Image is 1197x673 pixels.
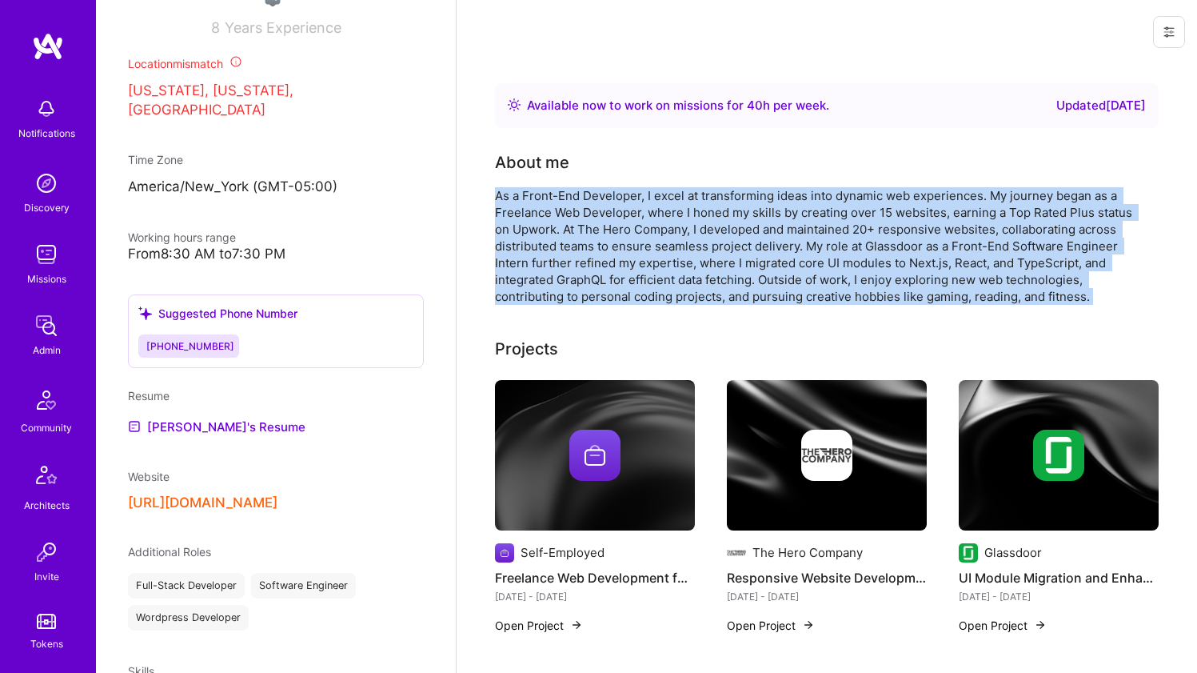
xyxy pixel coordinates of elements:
[21,419,72,436] div: Community
[138,306,152,320] i: icon SuggestedTeams
[37,614,56,629] img: tokens
[30,635,63,652] div: Tokens
[495,380,695,531] img: cover
[30,310,62,342] img: admin teamwork
[727,567,927,588] h4: Responsive Website Development and Maintenance
[225,19,341,36] span: Years Experience
[495,567,695,588] h4: Freelance Web Development for Diverse Clients
[30,167,62,199] img: discovery
[128,420,141,433] img: Resume
[128,153,183,166] span: Time Zone
[1034,619,1047,631] img: arrow-right
[802,619,815,631] img: arrow-right
[27,381,66,419] img: Community
[527,96,829,115] div: Available now to work on missions for h per week .
[570,619,583,631] img: arrow-right
[495,150,569,174] div: About me
[1033,430,1084,481] img: Company logo
[128,246,424,262] div: From 8:30 AM to 7:30 PM
[747,98,763,113] span: 40
[128,82,424,120] p: [US_STATE], [US_STATE], [GEOGRAPHIC_DATA]
[959,543,978,563] img: Company logo
[128,178,424,197] p: America/New_York (GMT-05:00 )
[146,340,234,352] span: [PHONE_NUMBER]
[27,270,66,287] div: Missions
[128,573,245,599] div: Full-Stack Developer
[30,536,62,568] img: Invite
[569,430,620,481] img: Company logo
[508,98,521,111] img: Availability
[24,497,70,514] div: Architects
[959,380,1159,531] img: cover
[727,588,927,605] div: [DATE] - [DATE]
[18,125,75,142] div: Notifications
[30,238,62,270] img: teamwork
[128,417,305,436] a: [PERSON_NAME]'s Resume
[128,230,236,244] span: Working hours range
[30,93,62,125] img: bell
[128,605,249,631] div: Wordpress Developer
[495,337,558,361] div: Projects
[34,568,59,585] div: Invite
[959,617,1047,634] button: Open Project
[727,543,746,563] img: Company logo
[495,588,695,605] div: [DATE] - [DATE]
[128,55,424,72] div: Location mismatch
[33,342,61,359] div: Admin
[521,544,604,561] div: Self-Employed
[752,544,863,561] div: The Hero Company
[128,545,211,559] span: Additional Roles
[495,543,514,563] img: Company logo
[495,187,1135,305] div: As a Front-End Developer, I excel at transforming ideas into dynamic web experiences. My journey ...
[211,19,220,36] span: 8
[128,470,170,483] span: Website
[727,380,927,531] img: cover
[959,567,1159,588] h4: UI Module Migration and Enhancement
[138,305,297,322] div: Suggested Phone Number
[1056,96,1146,115] div: Updated [DATE]
[727,617,815,634] button: Open Project
[27,459,66,497] img: Architects
[128,389,170,403] span: Resume
[959,588,1159,605] div: [DATE] - [DATE]
[32,32,64,61] img: logo
[801,430,852,481] img: Company logo
[495,617,583,634] button: Open Project
[251,573,356,599] div: Software Engineer
[128,495,277,511] button: [URL][DOMAIN_NAME]
[24,199,70,216] div: Discovery
[984,544,1042,561] div: Glassdoor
